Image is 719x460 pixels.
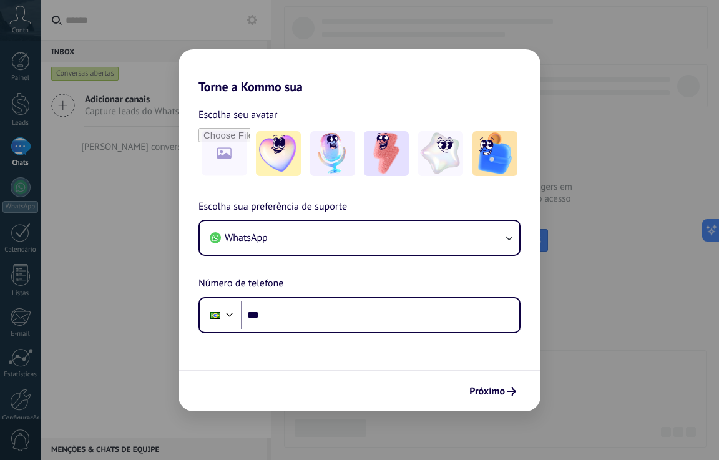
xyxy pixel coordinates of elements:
[364,131,409,176] img: -3.jpeg
[472,131,517,176] img: -5.jpeg
[198,199,347,215] span: Escolha sua preferência de suporte
[200,221,519,255] button: WhatsApp
[198,107,278,123] span: Escolha seu avatar
[469,387,505,396] span: Próximo
[464,381,522,402] button: Próximo
[310,131,355,176] img: -2.jpeg
[225,232,268,244] span: WhatsApp
[179,49,540,94] h2: Torne a Kommo sua
[256,131,301,176] img: -1.jpeg
[198,276,283,292] span: Número de telefone
[418,131,463,176] img: -4.jpeg
[203,302,227,328] div: Brazil: + 55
